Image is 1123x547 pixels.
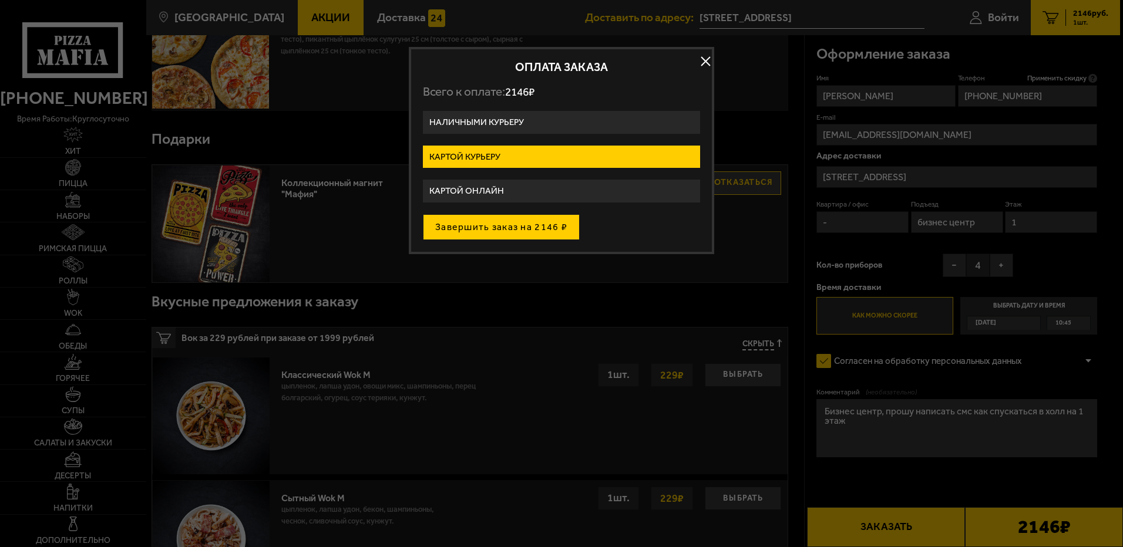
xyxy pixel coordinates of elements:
h2: Оплата заказа [423,61,700,73]
label: Наличными курьеру [423,111,700,134]
label: Картой онлайн [423,180,700,202]
p: Всего к оплате: [423,85,700,99]
button: Завершить заказ на 2146 ₽ [423,214,580,240]
label: Картой курьеру [423,146,700,168]
span: 2146 ₽ [505,85,534,99]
